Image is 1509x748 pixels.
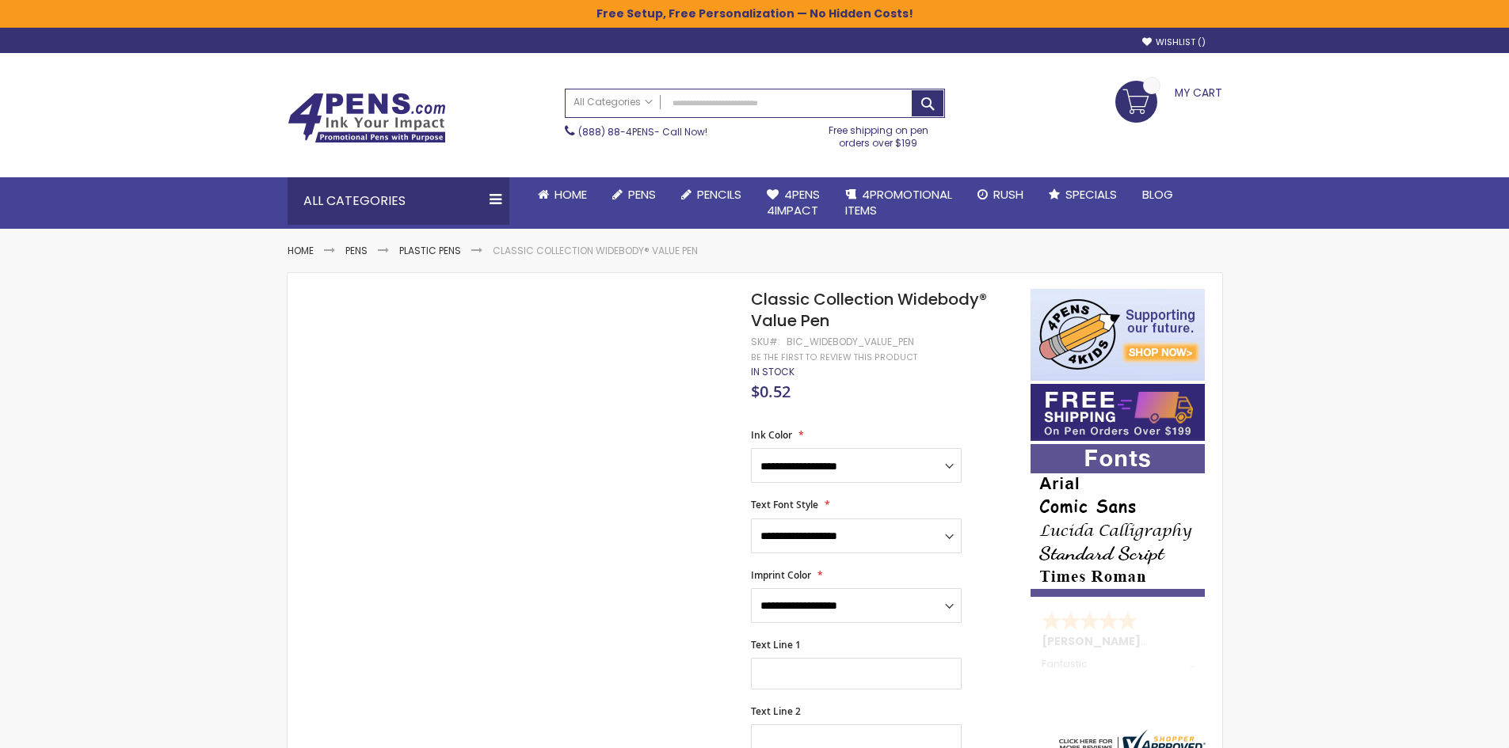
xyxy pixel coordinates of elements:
a: (888) 88-4PENS [578,125,654,139]
img: 4Pens Custom Pens and Promotional Products [288,93,446,143]
span: Blog [1142,186,1173,203]
a: Blog [1130,177,1186,212]
span: Home [554,186,587,203]
span: 4Pens 4impact [767,186,820,218]
span: Imprint Color [751,568,811,582]
img: Free shipping on orders over $199 [1031,384,1205,441]
a: Rush [965,177,1036,212]
span: Ink Color [751,428,792,442]
div: Free shipping on pen orders over $199 [812,118,945,150]
span: 4PROMOTIONAL ITEMS [845,186,952,218]
span: Text Line 1 [751,638,801,651]
span: Pens [628,186,656,203]
img: 4pens 4 kids [1031,289,1205,381]
span: $0.52 [751,381,791,402]
a: Be the first to review this product [751,351,917,363]
div: bic_widebody_value_pen [787,336,914,348]
a: Specials [1036,177,1130,212]
a: Wishlist [1142,36,1206,48]
span: [PERSON_NAME] [1042,633,1146,649]
a: Home [288,244,314,257]
div: Fantastic [1042,659,1195,670]
span: In stock [751,365,795,378]
span: Text Font Style [751,498,818,511]
a: Pens [345,244,368,257]
a: Home [525,177,600,212]
a: 4PROMOTIONALITEMS [833,177,965,229]
a: Pens [600,177,669,212]
li: Classic Collection Widebody® Value Pen [493,245,698,257]
span: Text Line 2 [751,704,801,718]
span: - Call Now! [578,125,707,139]
div: Availability [751,366,795,378]
a: Plastic Pens [399,244,461,257]
strong: SKU [751,335,780,348]
img: font-personalization-examples [1031,444,1205,597]
a: 4Pens4impact [754,177,833,229]
span: All Categories [573,96,653,108]
a: Pencils [669,177,754,212]
span: Rush [993,186,1023,203]
div: All Categories [288,177,509,225]
span: Classic Collection Widebody® Value Pen [751,288,987,332]
a: All Categories [566,89,661,116]
span: Specials [1065,186,1117,203]
span: Pencils [697,186,741,203]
